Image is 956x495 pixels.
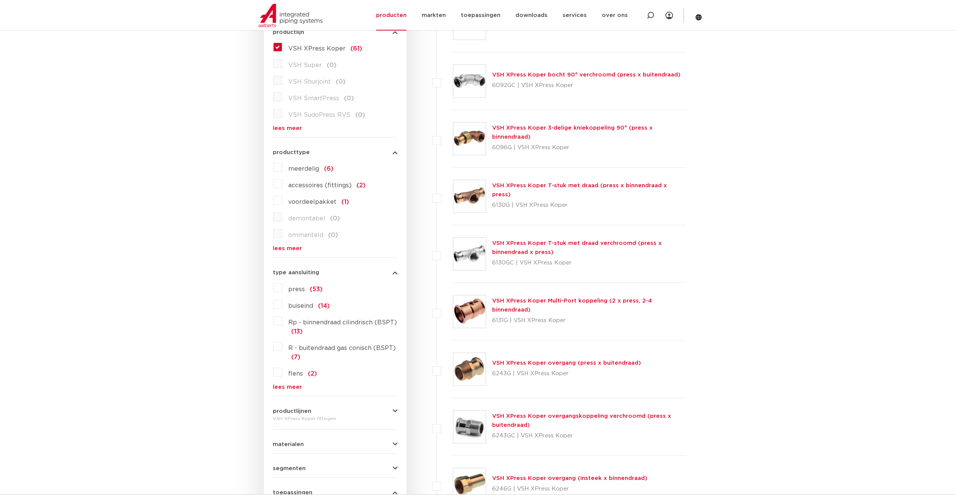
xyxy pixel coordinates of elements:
a: VSH XPress Koper 3-delige kniekoppeling 90° (press x binnendraad) [492,125,653,140]
p: 6130GC | VSH XPress Koper [492,257,687,269]
span: VSH SmartPress [288,95,339,101]
span: producttype [273,150,310,155]
span: (2) [308,371,317,377]
span: demontabel [288,215,325,222]
span: (13) [291,328,303,335]
span: voordeelpakket [288,199,337,205]
img: Thumbnail for VSH XPress Koper 3-delige kniekoppeling 90° (press x binnendraad) [453,122,486,155]
a: VSH XPress Koper overgang (insteek x binnendraad) [492,475,647,481]
span: (2) [356,182,366,188]
span: (0) [344,95,354,101]
button: type aansluiting [273,270,398,275]
a: VSH XPress Koper overgangskoppeling verchroomd (press x buitendraad) [492,413,671,428]
a: VSH XPress Koper T-stuk met draad (press x binnendraad x press) [492,183,667,197]
p: 6130G | VSH XPress Koper [492,199,687,211]
button: productlijn [273,29,398,35]
a: VSH XPress Koper overgang (press x buitendraad) [492,360,641,366]
span: (1) [341,199,349,205]
span: accessoires (fittings) [288,182,352,188]
button: producttype [273,150,398,155]
span: VSH SudoPress RVS [288,112,350,118]
a: lees meer [273,125,398,131]
img: Thumbnail for VSH XPress Koper bocht 90° verchroomd (press x buitendraad) [453,65,486,97]
button: materialen [273,442,398,447]
button: segmenten [273,466,398,471]
p: 6092GC | VSH XPress Koper [492,79,681,92]
div: VSH XPress Koper fittingen [273,414,398,423]
span: flens [288,371,303,377]
span: (6) [324,166,333,172]
span: meerdelig [288,166,319,172]
span: productlijnen [273,408,311,414]
span: press [288,286,305,292]
span: type aansluiting [273,270,319,275]
span: (14) [318,303,330,309]
span: (53) [310,286,323,292]
span: R - buitendraad gas conisch (BSPT) [288,345,396,351]
img: Thumbnail for VSH XPress Koper T-stuk met draad (press x binnendraad x press) [453,180,486,212]
span: Rp - binnendraad cilindrisch (BSPT) [288,319,397,325]
a: lees meer [273,246,398,251]
a: VSH XPress Koper Multi-Port koppeling (2 x press, 2-4 binnendraad) [492,298,652,313]
span: (61) [350,46,362,52]
span: segmenten [273,466,306,471]
a: lees meer [273,384,398,390]
p: 6131G | VSH XPress Koper [492,315,687,327]
img: Thumbnail for VSH XPress Koper overgangskoppeling verchroomd (press x buitendraad) [453,411,486,443]
p: 6243GC | VSH XPress Koper [492,430,687,442]
span: (0) [328,232,338,238]
a: VSH XPress Koper bocht 90° verchroomd (press x buitendraad) [492,72,681,78]
button: productlijnen [273,408,398,414]
p: 6096G | VSH XPress Koper [492,142,687,154]
img: Thumbnail for VSH XPress Koper overgang (press x buitendraad) [453,353,486,385]
span: (0) [355,112,365,118]
span: productlijn [273,29,304,35]
p: 6246G | VSH XPress Koper [492,483,647,495]
span: ommanteld [288,232,323,238]
span: VSH XPress Koper [288,46,346,52]
p: 6243G | VSH XPress Koper [492,368,641,380]
img: Thumbnail for VSH XPress Koper T-stuk met draad verchroomd (press x binnendraad x press) [453,238,486,270]
span: (0) [336,79,346,85]
span: (0) [327,62,337,68]
span: buiseind [288,303,313,309]
img: Thumbnail for VSH XPress Koper Multi-Port koppeling (2 x press, 2-4 binnendraad) [453,295,486,328]
span: materialen [273,442,304,447]
span: VSH Shurjoint [288,79,331,85]
span: (7) [291,354,300,360]
span: VSH Super [288,62,322,68]
span: (0) [330,215,340,222]
a: VSH XPress Koper T-stuk met draad verchroomd (press x binnendraad x press) [492,240,662,255]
